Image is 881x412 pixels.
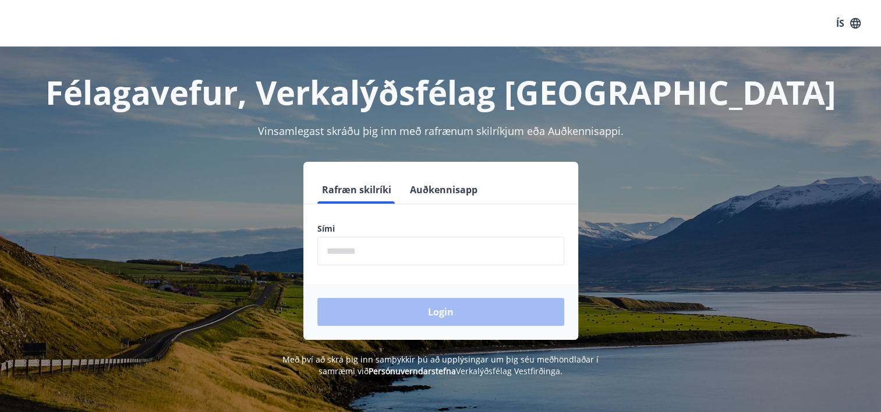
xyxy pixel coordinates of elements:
[405,176,482,204] button: Auðkennisapp
[317,223,564,235] label: Sími
[317,176,396,204] button: Rafræn skilríki
[369,365,456,377] a: Persónuverndarstefna
[258,124,624,138] span: Vinsamlegast skráðu þig inn með rafrænum skilríkjum eða Auðkennisappi.
[830,13,867,34] button: ÍS
[36,70,846,114] h1: Félagavefur, Verkalýðsfélag [GEOGRAPHIC_DATA]
[282,354,599,377] span: Með því að skrá þig inn samþykkir þú að upplýsingar um þig séu meðhöndlaðar í samræmi við Verkalý...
